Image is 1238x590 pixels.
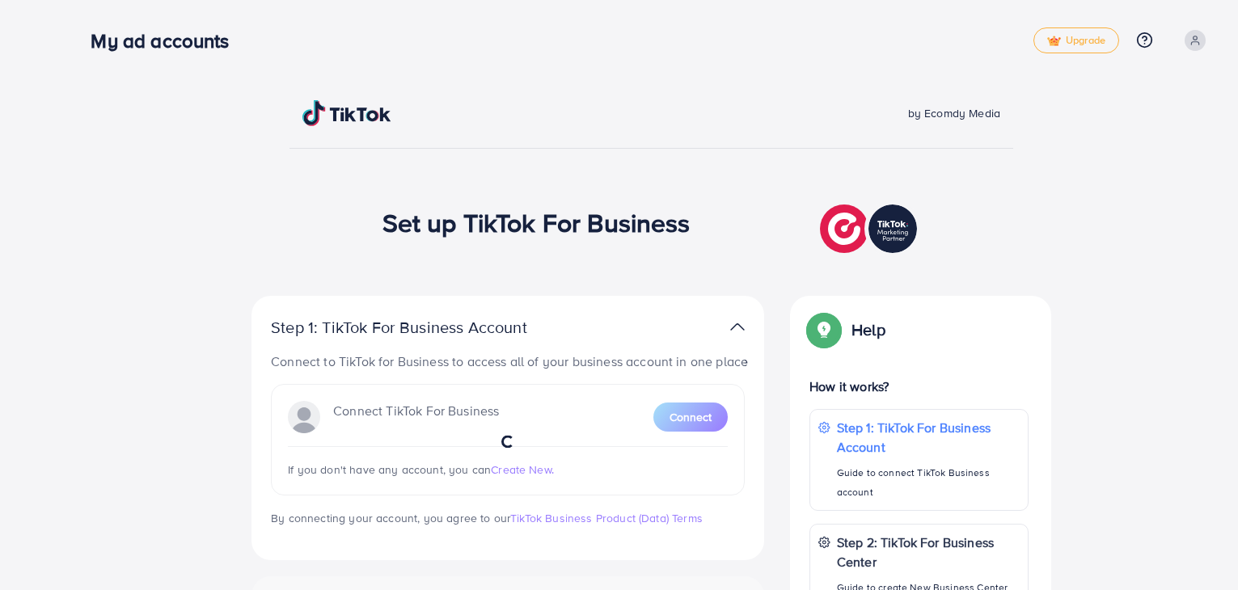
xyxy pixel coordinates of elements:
[91,29,242,53] h3: My ad accounts
[382,207,691,238] h1: Set up TikTok For Business
[1047,36,1061,47] img: tick
[837,533,1020,571] p: Step 2: TikTok For Business Center
[908,105,1000,121] span: by Ecomdy Media
[1033,27,1119,53] a: tickUpgrade
[820,200,921,257] img: TikTok partner
[837,418,1020,457] p: Step 1: TikTok For Business Account
[851,320,885,339] p: Help
[302,100,391,126] img: TikTok
[1047,35,1105,47] span: Upgrade
[809,377,1029,396] p: How it works?
[271,318,578,337] p: Step 1: TikTok For Business Account
[809,315,839,344] img: Popup guide
[730,315,745,339] img: TikTok partner
[837,463,1020,502] p: Guide to connect TikTok Business account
